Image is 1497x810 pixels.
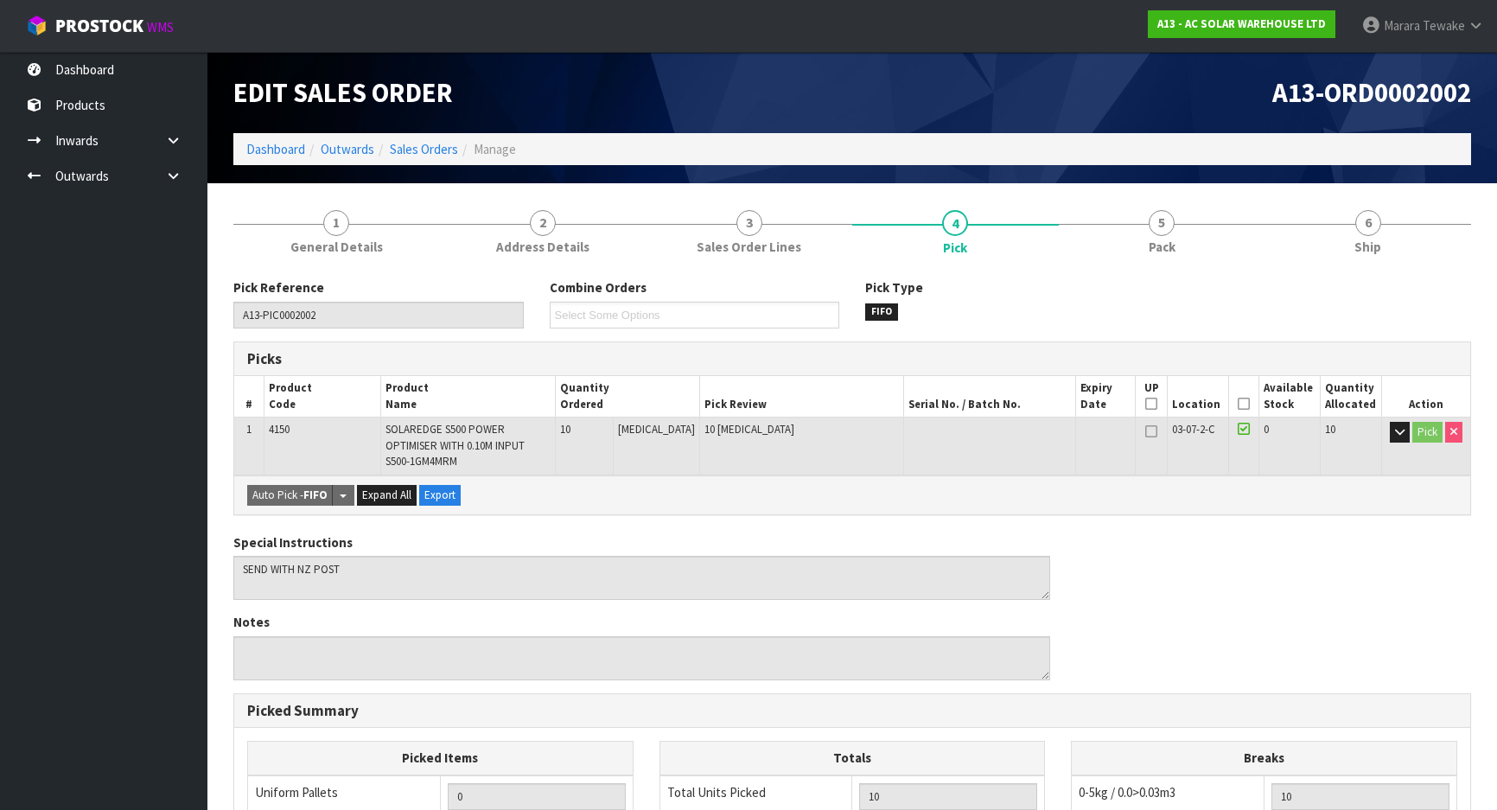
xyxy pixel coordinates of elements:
small: WMS [147,19,174,35]
label: Combine Orders [550,278,647,297]
th: Totals [659,742,1045,775]
th: Quantity Allocated [1321,376,1382,417]
label: Pick Reference [233,278,324,297]
span: 0-5kg / 0.0>0.03m3 [1079,784,1175,800]
span: Pick [943,239,967,257]
th: Available Stock [1258,376,1320,417]
strong: A13 - AC SOLAR WAREHOUSE LTD [1157,16,1326,31]
span: 10 [560,422,570,437]
th: UP [1136,376,1168,417]
th: Expiry Date [1075,376,1135,417]
span: Edit Sales Order [233,76,453,109]
th: Pick Review [699,376,903,417]
h3: Picked Summary [247,703,1457,719]
th: Picked Items [248,742,634,775]
span: 10 [1325,422,1335,437]
span: A13-ORD0002002 [1272,76,1471,109]
span: 1 [246,422,252,437]
span: 5 [1149,210,1175,236]
label: Special Instructions [233,533,353,552]
span: 03-07-2-C [1172,422,1215,437]
span: 2 [530,210,556,236]
span: FIFO [865,303,898,321]
span: 4150 [269,422,290,437]
th: Breaks [1072,742,1457,775]
span: Address Details [496,238,589,256]
span: Expand All [362,488,411,502]
span: ProStock [55,15,143,37]
span: [MEDICAL_DATA] [618,422,695,437]
a: Sales Orders [390,141,458,157]
strong: FIFO [303,488,328,502]
label: Notes [233,613,270,631]
input: UNIFORM P LINES [448,783,626,810]
th: Action [1382,376,1470,417]
a: Outwards [321,141,374,157]
span: Marara [1384,17,1420,34]
a: A13 - AC SOLAR WAREHOUSE LTD [1148,10,1335,38]
th: Product Code [264,376,380,417]
button: Auto Pick -FIFO [247,485,333,506]
th: Location [1168,376,1229,417]
span: Tewake [1423,17,1465,34]
span: 3 [736,210,762,236]
span: Ship [1354,238,1381,256]
th: # [234,376,264,417]
span: 0 [1264,422,1269,437]
span: General Details [290,238,383,256]
a: Dashboard [246,141,305,157]
th: Product Name [380,376,555,417]
button: Pick [1412,422,1443,443]
span: 1 [323,210,349,236]
span: 6 [1355,210,1381,236]
th: Quantity Ordered [555,376,699,417]
span: 4 [942,210,968,236]
span: Pack [1149,238,1175,256]
span: 10 [MEDICAL_DATA] [704,422,794,437]
span: Manage [474,141,516,157]
button: Export [419,485,461,506]
th: Serial No. / Batch No. [903,376,1075,417]
span: Sales Order Lines [697,238,801,256]
button: Expand All [357,485,417,506]
h3: Picks [247,351,839,367]
img: cube-alt.png [26,15,48,36]
span: SOLAREDGE S500 POWER OPTIMISER WITH 0.10M INPUT S500-1GM4MRM [385,422,525,469]
label: Pick Type [865,278,923,297]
